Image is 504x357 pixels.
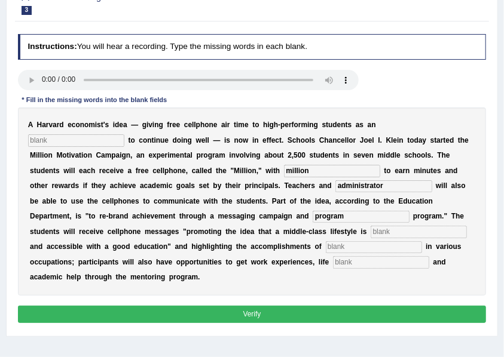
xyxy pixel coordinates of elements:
[167,121,169,129] b: f
[396,151,401,159] b: e
[341,136,345,144] b: e
[105,121,109,129] b: s
[88,121,95,129] b: m
[48,121,53,129] b: v
[45,167,49,175] b: e
[69,167,71,175] b: i
[399,136,404,144] b: n
[184,151,187,159] b: t
[145,167,149,175] b: e
[353,136,356,144] b: r
[73,167,75,175] b: l
[252,121,255,129] b: t
[167,151,169,159] b: i
[310,151,314,159] b: s
[207,136,209,144] b: l
[196,136,201,144] b: w
[184,121,188,129] b: c
[311,136,316,144] b: s
[147,136,151,144] b: n
[313,211,409,223] input: blank
[209,121,213,129] b: n
[219,151,225,159] b: m
[310,121,314,129] b: n
[46,121,49,129] b: r
[83,167,87,175] b: a
[101,121,103,129] b: t
[229,151,231,159] b: i
[48,151,53,159] b: n
[88,151,92,159] b: n
[307,121,309,129] b: i
[243,136,248,144] b: w
[255,121,259,129] b: o
[157,167,161,175] b: e
[252,151,256,159] b: n
[183,136,187,144] b: n
[161,167,163,175] b: l
[205,136,207,144] b: l
[329,136,333,144] b: a
[172,121,176,129] b: e
[289,121,292,129] b: r
[149,151,153,159] b: e
[309,136,311,144] b: l
[292,136,297,144] b: c
[407,136,410,144] b: t
[96,151,102,159] b: C
[197,151,201,159] b: p
[67,151,69,159] b: t
[337,121,341,129] b: e
[37,121,42,129] b: H
[236,151,240,159] b: v
[142,121,146,129] b: g
[437,151,441,159] b: T
[349,136,353,144] b: o
[63,167,69,175] b: w
[99,167,102,175] b: r
[427,151,432,159] b: s
[423,136,427,144] b: y
[196,121,200,129] b: p
[263,121,267,129] b: h
[378,136,380,144] b: I
[386,136,392,144] b: K
[395,151,396,159] b: l
[42,151,44,159] b: i
[56,167,60,175] b: s
[200,121,204,129] b: h
[131,136,135,144] b: o
[213,136,221,144] b: —
[201,151,204,159] b: r
[160,136,164,144] b: u
[313,151,316,159] b: t
[146,121,148,129] b: i
[333,151,335,159] b: t
[139,136,143,144] b: c
[345,136,347,144] b: l
[446,136,450,144] b: e
[239,121,245,129] b: m
[224,136,226,144] b: i
[450,136,454,144] b: d
[44,151,48,159] b: o
[301,136,305,144] b: o
[40,151,42,159] b: l
[80,121,84,129] b: n
[274,121,278,129] b: h
[391,136,393,144] b: l
[188,136,192,144] b: g
[446,151,450,159] b: e
[75,151,80,159] b: a
[41,167,45,175] b: d
[333,121,337,129] b: d
[140,151,145,159] b: n
[36,167,41,175] b: u
[36,151,38,159] b: i
[384,151,386,159] b: i
[343,151,345,159] b: i
[292,121,294,129] b: f
[393,136,398,144] b: e
[280,121,285,129] b: p
[372,136,374,144] b: l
